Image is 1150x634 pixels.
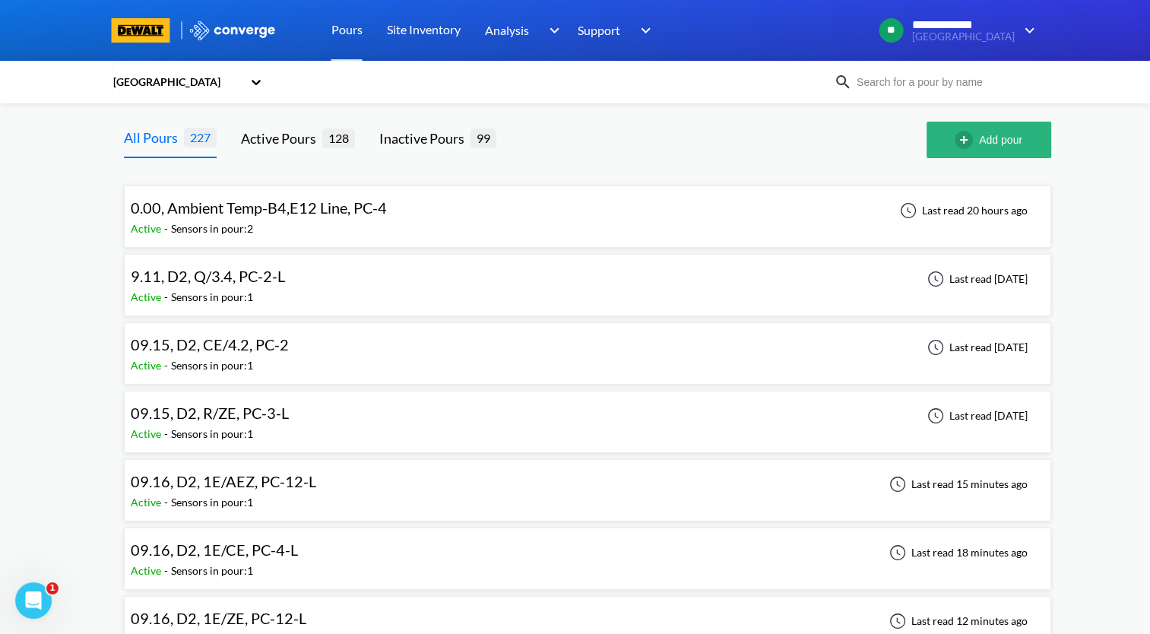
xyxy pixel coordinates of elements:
span: 99 [470,128,496,147]
span: Active [131,427,164,440]
div: Sensors in pour: 2 [171,220,253,237]
a: 09.16, D2, 1E/ZE, PC-12-LActive-Sensors in pour:1Last read 12 minutes ago [124,613,1051,626]
span: - [164,290,171,303]
span: 09.16, D2, 1E/AEZ, PC-12-L [131,472,316,490]
iframe: Intercom live chat [15,582,52,619]
span: - [164,222,171,235]
span: 0.00, Ambient Temp-B4,E12 Line, PC-4 [131,198,387,217]
a: 9.11, D2, Q/3.4, PC-2-LActive-Sensors in pour:1Last read [DATE] [124,271,1051,284]
div: Last read 15 minutes ago [881,475,1032,493]
a: 0.00, Ambient Temp-B4,E12 Line, PC-4Active-Sensors in pour:2Last read 20 hours ago [124,203,1051,216]
button: Add pour [927,122,1051,158]
input: Search for a pour by name [852,74,1036,90]
span: Active [131,496,164,509]
div: Last read 12 minutes ago [881,612,1032,630]
span: - [164,359,171,372]
div: Sensors in pour: 1 [171,289,253,306]
span: 9.11, D2, Q/3.4, PC-2-L [131,267,285,285]
div: Sensors in pour: 1 [171,494,253,511]
div: Last read 20 hours ago [892,201,1032,220]
img: downArrow.svg [1015,21,1039,40]
a: 09.15, D2, R/ZE, PC-3-LActive-Sensors in pour:1Last read [DATE] [124,408,1051,421]
img: branding logo [112,18,170,43]
img: downArrow.svg [631,21,655,40]
span: 128 [322,128,355,147]
span: 09.15, D2, R/ZE, PC-3-L [131,404,289,422]
span: 1 [46,582,59,594]
span: Active [131,359,164,372]
span: - [164,496,171,509]
img: add-circle-outline.svg [955,131,979,149]
span: - [164,427,171,440]
div: Active Pours [241,128,322,149]
img: downArrow.svg [540,21,564,40]
span: Active [131,290,164,303]
a: 09.16, D2, 1E/AEZ, PC-12-LActive-Sensors in pour:1Last read 15 minutes ago [124,477,1051,490]
span: 227 [184,128,217,147]
span: 09.16, D2, 1E/ZE, PC-12-L [131,609,306,627]
span: Support [578,21,620,40]
span: Analysis [485,21,529,40]
img: logo_ewhite.svg [188,21,277,40]
div: Sensors in pour: 1 [171,357,253,374]
div: [GEOGRAPHIC_DATA] [112,74,242,90]
span: 09.16, D2, 1E/CE, PC-4-L [131,540,298,559]
div: Sensors in pour: 1 [171,426,253,442]
a: 09.16, D2, 1E/CE, PC-4-LActive-Sensors in pour:1Last read 18 minutes ago [124,545,1051,558]
span: Active [131,222,164,235]
span: Active [131,564,164,577]
div: Last read [DATE] [919,407,1032,425]
img: icon-search.svg [834,73,852,91]
div: Last read [DATE] [919,270,1032,288]
span: - [164,564,171,577]
div: Last read [DATE] [919,338,1032,357]
div: Sensors in pour: 1 [171,563,253,579]
a: 09.15, D2, CE/4.2, PC-2Active-Sensors in pour:1Last read [DATE] [124,340,1051,353]
div: All Pours [124,127,184,148]
div: Inactive Pours [379,128,470,149]
span: [GEOGRAPHIC_DATA] [912,31,1015,43]
span: 09.15, D2, CE/4.2, PC-2 [131,335,289,353]
a: branding logo [112,18,188,43]
div: Last read 18 minutes ago [881,544,1032,562]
